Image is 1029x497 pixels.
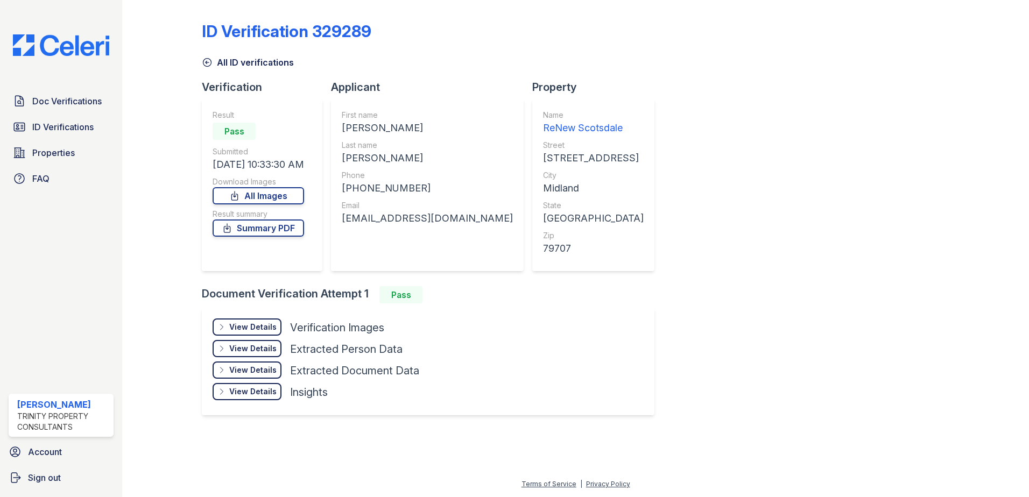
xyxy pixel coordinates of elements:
[213,146,304,157] div: Submitted
[342,181,513,196] div: [PHONE_NUMBER]
[543,110,644,120] div: Name
[290,363,419,378] div: Extracted Document Data
[202,80,331,95] div: Verification
[379,286,422,303] div: Pass
[543,211,644,226] div: [GEOGRAPHIC_DATA]
[9,168,114,189] a: FAQ
[331,80,532,95] div: Applicant
[342,151,513,166] div: [PERSON_NAME]
[543,140,644,151] div: Street
[202,22,371,41] div: ID Verification 329289
[532,80,663,95] div: Property
[342,200,513,211] div: Email
[213,123,256,140] div: Pass
[229,322,277,332] div: View Details
[32,120,94,133] span: ID Verifications
[213,110,304,120] div: Result
[290,320,384,335] div: Verification Images
[543,120,644,136] div: ReNew Scotsdale
[342,170,513,181] div: Phone
[543,110,644,136] a: Name ReNew Scotsdale
[213,209,304,219] div: Result summary
[521,480,576,488] a: Terms of Service
[213,176,304,187] div: Download Images
[32,95,102,108] span: Doc Verifications
[290,342,403,357] div: Extracted Person Data
[543,241,644,256] div: 79707
[9,116,114,138] a: ID Verifications
[17,411,109,432] div: Trinity Property Consultants
[32,172,50,185] span: FAQ
[229,343,277,354] div: View Details
[28,445,62,458] span: Account
[213,157,304,172] div: [DATE] 10:33:30 AM
[9,90,114,112] a: Doc Verifications
[4,34,118,56] img: CE_Logo_Blue-a8612792a0a2168367f1c8372b55b34899dd931a85d93a1a3d3e32e68fde9ad4.png
[543,170,644,181] div: City
[4,441,118,463] a: Account
[342,120,513,136] div: [PERSON_NAME]
[202,56,294,69] a: All ID verifications
[202,286,663,303] div: Document Verification Attempt 1
[342,110,513,120] div: First name
[213,187,304,204] a: All Images
[229,365,277,375] div: View Details
[543,200,644,211] div: State
[543,230,644,241] div: Zip
[32,146,75,159] span: Properties
[543,151,644,166] div: [STREET_ADDRESS]
[28,471,61,484] span: Sign out
[4,467,118,488] a: Sign out
[9,142,114,164] a: Properties
[17,398,109,411] div: [PERSON_NAME]
[586,480,630,488] a: Privacy Policy
[213,219,304,237] a: Summary PDF
[543,181,644,196] div: Midland
[290,385,328,400] div: Insights
[580,480,582,488] div: |
[229,386,277,397] div: View Details
[342,211,513,226] div: [EMAIL_ADDRESS][DOMAIN_NAME]
[342,140,513,151] div: Last name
